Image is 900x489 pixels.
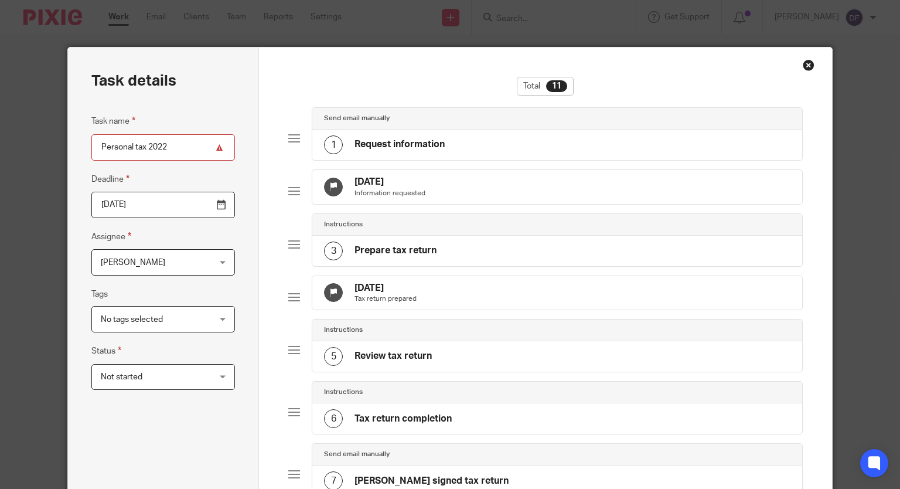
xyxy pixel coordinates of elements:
[546,80,567,92] div: 11
[91,134,235,161] input: Task name
[324,114,390,123] h4: Send email manually
[324,242,343,260] div: 3
[324,388,363,397] h4: Instructions
[324,409,343,428] div: 6
[354,475,509,487] h4: [PERSON_NAME] signed tax return
[101,315,163,324] span: No tags selected
[91,71,176,91] h2: Task details
[324,325,363,335] h4: Instructions
[354,282,417,294] h4: [DATE]
[354,244,437,257] h4: Prepare tax return
[101,373,142,381] span: Not started
[91,288,108,300] label: Tags
[91,114,135,128] label: Task name
[91,230,131,243] label: Assignee
[91,192,235,218] input: Pick a date
[354,350,432,362] h4: Review tax return
[354,189,425,198] p: Information requested
[354,413,452,425] h4: Tax return completion
[803,59,814,71] div: Close this dialog window
[354,138,445,151] h4: Request information
[324,220,363,229] h4: Instructions
[517,77,574,96] div: Total
[324,450,390,459] h4: Send email manually
[324,135,343,154] div: 1
[101,259,165,267] span: [PERSON_NAME]
[354,176,425,188] h4: [DATE]
[324,347,343,366] div: 5
[91,344,121,358] label: Status
[354,294,417,304] p: Tax return prepared
[91,172,129,186] label: Deadline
